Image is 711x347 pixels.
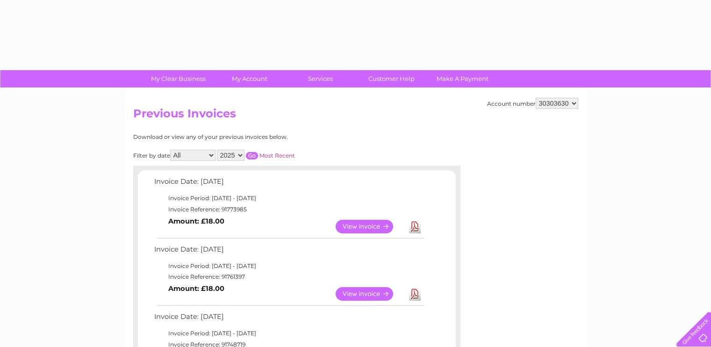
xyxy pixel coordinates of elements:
td: Invoice Date: [DATE] [152,243,425,260]
a: Download [409,220,421,233]
div: Account number [487,98,578,109]
a: Download [409,287,421,301]
div: Filter by date [133,150,379,161]
a: Services [282,70,359,87]
a: View [336,220,404,233]
a: My Clear Business [140,70,217,87]
a: My Account [211,70,288,87]
div: Download or view any of your previous invoices below. [133,134,379,140]
a: Most Recent [259,152,295,159]
td: Invoice Date: [DATE] [152,311,425,328]
a: View [336,287,404,301]
td: Invoice Period: [DATE] - [DATE] [152,328,425,339]
b: Amount: £18.00 [168,217,224,225]
td: Invoice Reference: 91761397 [152,271,425,282]
td: Invoice Period: [DATE] - [DATE] [152,193,425,204]
a: Customer Help [353,70,430,87]
td: Invoice Date: [DATE] [152,175,425,193]
b: Amount: £18.00 [168,284,224,293]
td: Invoice Reference: 91773985 [152,204,425,215]
h2: Previous Invoices [133,107,578,125]
td: Invoice Period: [DATE] - [DATE] [152,260,425,272]
a: Make A Payment [424,70,501,87]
